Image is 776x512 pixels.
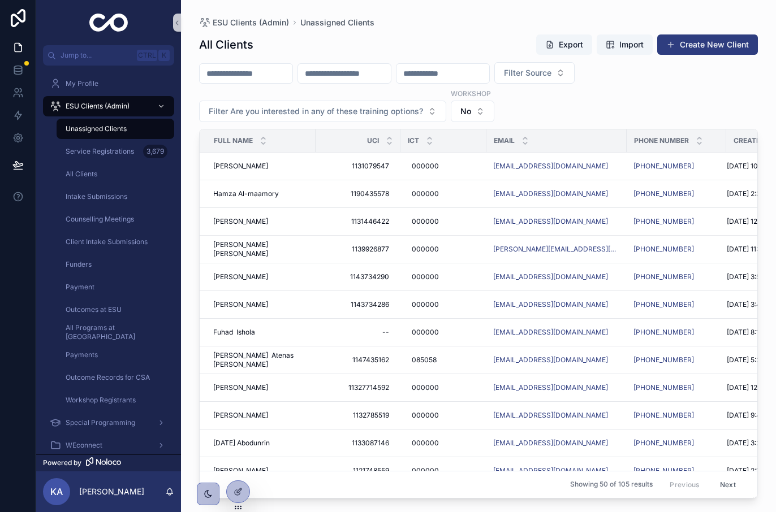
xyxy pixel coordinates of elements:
[493,383,608,392] a: [EMAIL_ADDRESS][DOMAIN_NAME]
[412,217,439,226] span: 000000
[327,355,389,365] span: 1147435162
[213,351,309,369] span: [PERSON_NAME] Atenas [PERSON_NAME]
[407,212,480,231] a: 000000
[634,136,689,145] span: Phone Number
[43,96,174,116] a: ESU Clients (Admin)
[66,350,98,359] span: Payments
[407,406,480,424] a: 000000
[57,232,174,252] a: Client Intake Submissions
[633,411,719,420] a: [PHONE_NUMBER]
[451,101,494,122] button: Select Button
[412,355,437,365] span: 085058
[57,367,174,388] a: Outcome Records for CSA
[412,300,439,309] span: 000000
[633,272,694,281] a: [PHONE_NUMBER]
[570,480,653,489] span: Showing 50 of 105 results
[57,141,174,162] a: Service Registrations3,679
[199,101,446,122] button: Select Button
[57,322,174,342] a: All Programs at [GEOGRAPHIC_DATA]
[408,136,419,145] span: ICT
[322,240,394,258] a: 1139926877
[633,189,719,198] a: [PHONE_NUMBER]
[493,189,608,198] a: [EMAIL_ADDRESS][DOMAIN_NAME]
[43,435,174,455] a: WEconnect
[382,328,389,337] div: --
[412,439,439,448] span: 000000
[322,379,394,397] a: 11327714592
[493,328,620,337] a: [EMAIL_ADDRESS][DOMAIN_NAME]
[412,272,439,281] span: 000000
[494,136,515,145] span: Email
[300,17,374,28] a: Unassigned Clients
[493,300,620,309] a: [EMAIL_ADDRESS][DOMAIN_NAME]
[322,323,394,341] a: --
[633,383,719,392] a: [PHONE_NUMBER]
[66,305,122,314] span: Outcomes at ESU
[367,136,379,145] span: UCI
[57,254,174,275] a: Funders
[322,212,394,231] a: 1131446422
[493,466,620,475] a: [EMAIL_ADDRESS][DOMAIN_NAME]
[36,66,181,454] div: scrollable content
[213,162,268,171] span: [PERSON_NAME]
[451,88,491,98] label: Workshop
[66,79,98,88] span: My Profile
[57,186,174,207] a: Intake Submissions
[407,351,480,369] a: 085058
[66,215,134,224] span: Counselling Meetings
[213,328,255,337] span: Fuhad Ishola
[493,439,620,448] a: [EMAIL_ADDRESS][DOMAIN_NAME]
[327,272,389,281] span: 1143734290
[66,418,135,427] span: Special Programming
[734,136,765,145] span: Created
[412,245,439,254] span: 000000
[66,170,97,179] span: All Clients
[214,136,253,145] span: Full Name
[66,323,163,341] span: All Programs at [GEOGRAPHIC_DATA]
[407,434,480,452] a: 000000
[327,466,389,475] span: 1121748559
[57,164,174,184] a: All Clients
[493,162,620,171] a: [EMAIL_ADDRESS][DOMAIN_NAME]
[213,189,279,198] span: Hamza Al-maamory
[57,209,174,229] a: Counselling Meetings
[633,162,694,171] a: [PHONE_NUMBER]
[213,411,268,420] span: [PERSON_NAME]
[633,217,719,226] a: [PHONE_NUMBER]
[633,439,719,448] a: [PHONE_NUMBER]
[322,296,394,314] a: 1143734286
[213,240,309,258] a: [PERSON_NAME] [PERSON_NAME]
[43,73,174,94] a: My Profile
[89,14,128,32] img: App logo
[493,245,620,254] a: [PERSON_NAME][EMAIL_ADDRESS][DOMAIN_NAME]
[66,124,127,133] span: Unassigned Clients
[657,34,758,55] button: Create New Client
[412,162,439,171] span: 000000
[412,383,439,392] span: 000000
[137,50,157,61] span: Ctrl
[407,268,480,286] a: 000000
[43,458,81,467] span: Powered by
[213,272,309,281] a: [PERSON_NAME]
[493,217,620,226] a: [EMAIL_ADDRESS][DOMAIN_NAME]
[493,328,608,337] a: [EMAIL_ADDRESS][DOMAIN_NAME]
[412,189,439,198] span: 000000
[213,439,270,448] span: [DATE] Abodunrin
[66,147,134,156] span: Service Registrations
[597,34,653,55] button: Import
[61,51,132,60] span: Jump to...
[493,355,608,365] a: [EMAIL_ADDRESS][DOMAIN_NAME]
[633,355,694,365] a: [PHONE_NUMBER]
[633,300,719,309] a: [PHONE_NUMBER]
[633,162,719,171] a: [PHONE_NUMBER]
[633,245,719,254] a: [PHONE_NUMBER]
[407,157,480,175] a: 000000
[493,439,608,448] a: [EMAIL_ADDRESS][DOMAIN_NAME]
[712,476,744,493] button: Next
[493,217,608,226] a: [EMAIL_ADDRESS][DOMAIN_NAME]
[57,119,174,139] a: Unassigned Clients
[493,411,608,420] a: [EMAIL_ADDRESS][DOMAIN_NAME]
[57,277,174,297] a: Payment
